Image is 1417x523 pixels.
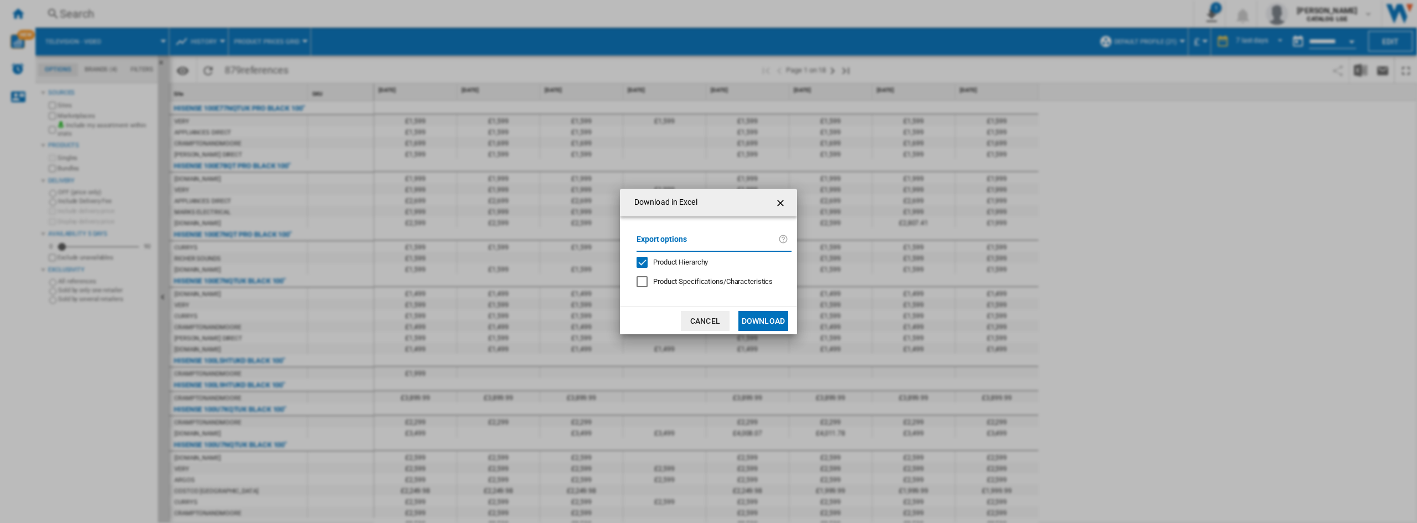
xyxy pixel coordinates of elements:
span: Product Specifications/Characteristics [653,277,773,286]
h4: Download in Excel [629,197,697,208]
button: Cancel [681,311,730,331]
span: Product Hierarchy [653,258,708,266]
label: Export options [637,233,778,253]
md-dialog: Download in ... [620,189,797,334]
md-checkbox: Product Hierarchy [637,257,783,268]
ng-md-icon: getI18NText('BUTTONS.CLOSE_DIALOG') [775,196,788,210]
button: getI18NText('BUTTONS.CLOSE_DIALOG') [770,191,793,214]
div: Only applies to Category View [653,277,773,287]
button: Download [738,311,788,331]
